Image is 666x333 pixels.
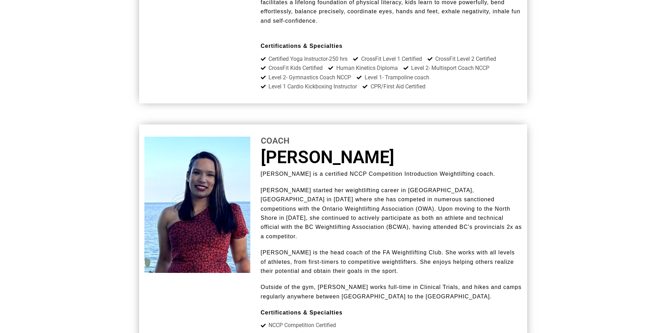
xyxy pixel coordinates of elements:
h5: COACH [261,137,522,145]
span: CrossFit Kids Certified [267,64,323,73]
span: [PERSON_NAME] is a certified NCCP Competition Introduction Weightlifting coach. [261,171,495,177]
span: CrossFit Level 2 Certified [434,55,496,64]
span: Human Kinetics Diploma [335,64,398,73]
h3: [PERSON_NAME] [261,149,522,166]
span: Certified Yoga Instructor-250 hrs [267,55,348,64]
b: Certifications & Specialties [261,43,343,49]
span: Level 1- Trampoline coach [363,73,429,82]
span: [PERSON_NAME] is the head coach of the FA Weightlifting Club. She works with all levels of athlet... [261,249,515,274]
span: Level 2- Multisport Coach NCCP [409,64,489,73]
span: NCCP Competition Certified [267,321,336,330]
span: CrossFit Level 1 Certified [359,55,422,64]
span: Certifications & Specialties [261,310,343,316]
span: CPR/First Aid Certified [369,82,425,91]
span: Outside of the gym, [PERSON_NAME] works full-time in Clinical Trials, and hikes and camps regular... [261,284,522,299]
span: Level 2- Gymnastics Coach NCCP [267,73,351,82]
span: [PERSON_NAME] started her weightlifting career in [GEOGRAPHIC_DATA], [GEOGRAPHIC_DATA] in [DATE] ... [261,187,522,239]
span: Level 1 Cardio Kickboxing Instructor [267,82,357,91]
